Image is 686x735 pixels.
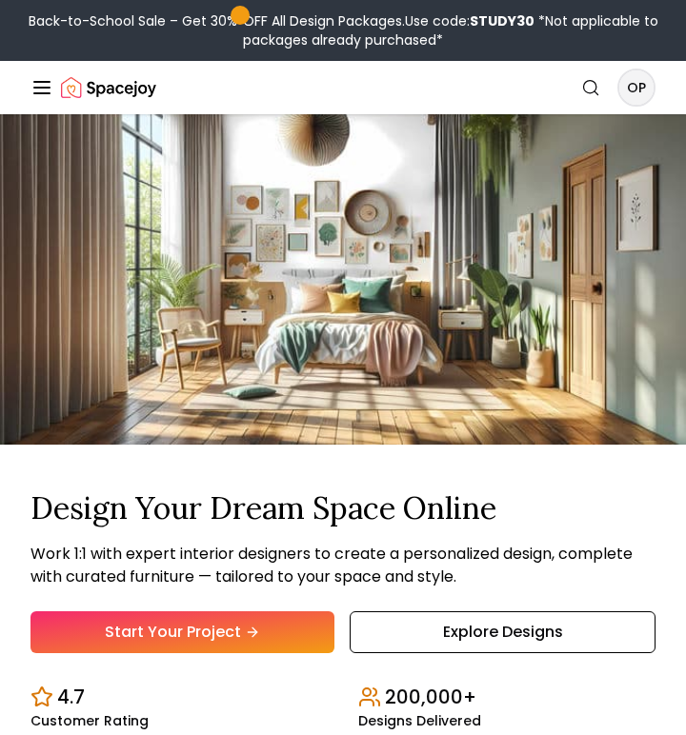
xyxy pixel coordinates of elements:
span: *Not applicable to packages already purchased* [243,11,658,50]
a: Start Your Project [30,611,334,653]
p: 4.7 [57,684,85,710]
span: OP [619,70,654,105]
button: OP [617,69,656,107]
div: Back-to-School Sale – Get 30% OFF All Design Packages. [8,11,678,50]
b: STUDY30 [470,11,535,30]
h1: Design Your Dream Space Online [30,490,656,526]
a: Spacejoy [61,69,156,107]
nav: Global [30,61,656,114]
img: Spacejoy Logo [61,69,156,107]
span: Use code: [405,11,535,30]
small: Customer Rating [30,714,149,727]
p: Work 1:1 with expert interior designers to create a personalized design, complete with curated fu... [30,543,656,588]
a: Explore Designs [350,611,656,653]
p: 200,000+ [385,684,476,710]
small: Designs Delivered [358,714,481,727]
div: Design stats [30,668,656,727]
